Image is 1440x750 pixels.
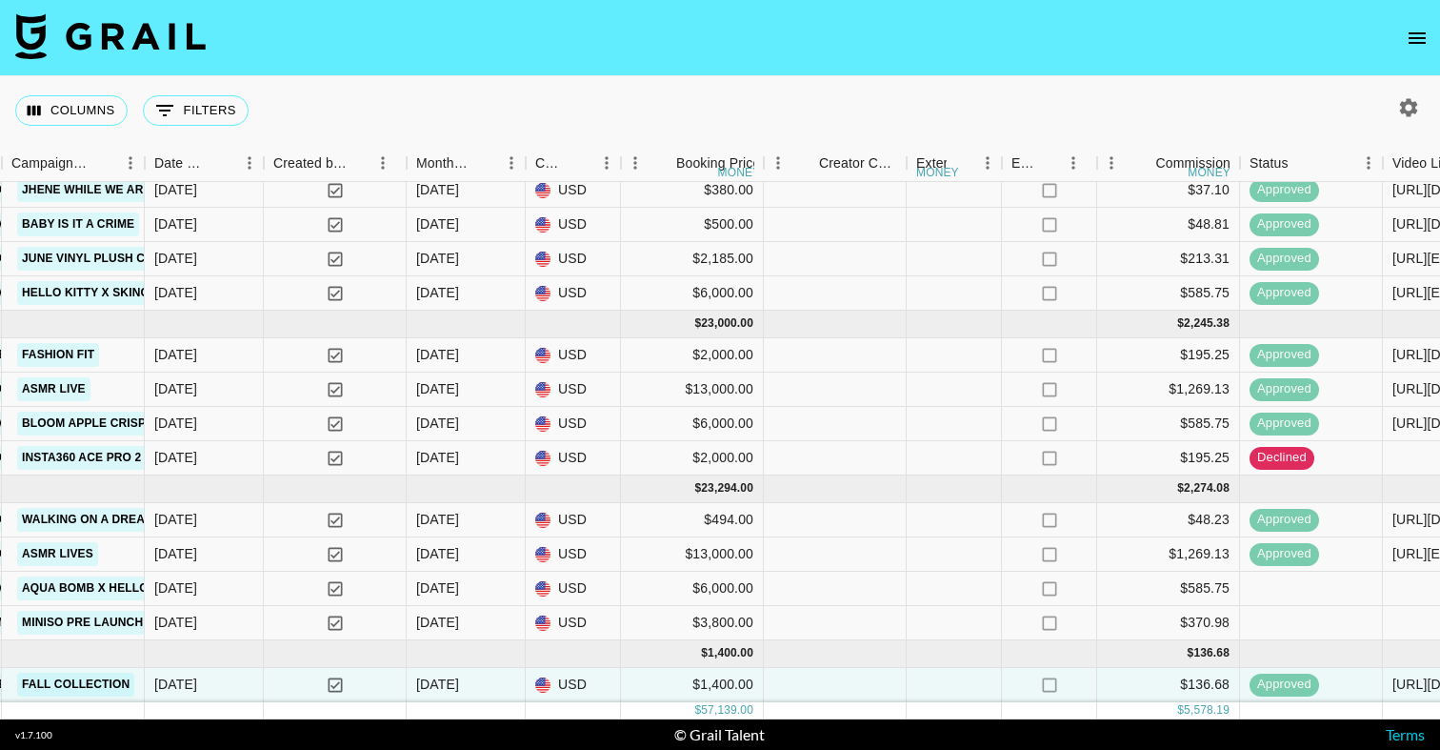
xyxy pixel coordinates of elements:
[17,247,217,271] a: June Vinyl Plush Collection
[701,702,753,719] div: 57,139.00
[535,145,566,182] div: Currency
[621,668,764,702] div: $1,400.00
[416,510,459,529] div: Aug '25
[694,702,701,719] div: $
[526,407,621,441] div: USD
[694,480,701,497] div: $
[416,675,459,694] div: Sep '25
[369,149,397,177] button: Menu
[416,613,459,632] div: Aug '25
[1289,150,1315,176] button: Sort
[1097,537,1240,572] div: $1,269.13
[621,373,764,407] div: $13,000.00
[1184,480,1230,497] div: 2,274.08
[701,315,753,332] div: 23,000.00
[701,645,708,661] div: $
[1038,150,1065,176] button: Sort
[526,441,621,476] div: USD
[1386,725,1425,743] a: Terms
[621,242,764,276] div: $2,185.00
[1250,449,1314,467] span: declined
[2,145,145,182] div: Campaign (Type)
[526,145,621,182] div: Currency
[1354,149,1383,177] button: Menu
[154,379,197,398] div: 7/5/2025
[1250,380,1319,398] span: approved
[407,145,526,182] div: Month Due
[621,572,764,606] div: $6,000.00
[701,480,753,497] div: 23,294.00
[1240,145,1383,182] div: Status
[916,167,959,178] div: money
[416,283,459,302] div: Jun '25
[15,13,206,59] img: Grail Talent
[1059,149,1088,177] button: Menu
[497,149,526,177] button: Menu
[209,150,235,176] button: Sort
[1184,702,1230,719] div: 5,578.19
[1097,407,1240,441] div: $585.75
[1097,276,1240,311] div: $585.75
[1097,149,1126,177] button: Menu
[154,180,197,199] div: 6/19/2025
[1250,511,1319,529] span: approved
[154,145,209,182] div: Date Created
[17,412,150,436] a: Bloom Apple Crisp
[416,180,459,199] div: Jun '25
[416,379,459,398] div: Jul '25
[1097,338,1240,373] div: $195.25
[273,145,348,182] div: Created by Grail Team
[1129,150,1155,176] button: Sort
[1097,668,1240,702] div: $136.68
[17,343,99,367] a: Fashion Fit
[621,149,650,177] button: Menu
[526,503,621,537] div: USD
[1398,19,1436,57] button: open drawer
[1250,415,1319,433] span: approved
[1250,284,1319,302] span: approved
[416,345,459,364] div: Jul '25
[17,508,159,532] a: Walking on a dream
[154,510,197,529] div: 8/7/2025
[90,150,116,176] button: Sort
[526,668,621,702] div: USD
[1250,145,1289,182] div: Status
[1250,346,1319,364] span: approved
[416,448,459,467] div: Jul '25
[154,578,197,598] div: 8/19/2025
[15,729,52,741] div: v 1.7.100
[621,537,764,572] div: $13,000.00
[1177,702,1184,719] div: $
[154,613,197,632] div: 8/19/2025
[17,213,139,236] a: Baby is it a crime
[154,675,197,694] div: 9/1/2025
[416,249,459,268] div: Jun '25
[17,542,98,566] a: ASMR Lives
[17,446,206,470] a: Insta360 Ace Pro 2 Xplorer
[1002,145,1097,182] div: Expenses: Remove Commission?
[1250,676,1319,694] span: approved
[1250,250,1319,268] span: approved
[154,544,197,563] div: 8/31/2025
[526,572,621,606] div: USD
[1155,145,1230,182] div: Commission
[264,145,407,182] div: Created by Grail Team
[143,95,249,126] button: Show filters
[154,249,197,268] div: 6/9/2025
[416,214,459,233] div: Jun '25
[416,145,470,182] div: Month Due
[621,173,764,208] div: $380.00
[526,242,621,276] div: USD
[566,150,592,176] button: Sort
[718,167,761,178] div: money
[11,145,90,182] div: Campaign (Type)
[621,503,764,537] div: $494.00
[526,338,621,373] div: USD
[17,377,90,401] a: ASMR Live
[621,606,764,640] div: $3,800.00
[621,338,764,373] div: $2,000.00
[154,345,197,364] div: 7/6/2025
[15,95,128,126] button: Select columns
[116,149,145,177] button: Menu
[1177,315,1184,332] div: $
